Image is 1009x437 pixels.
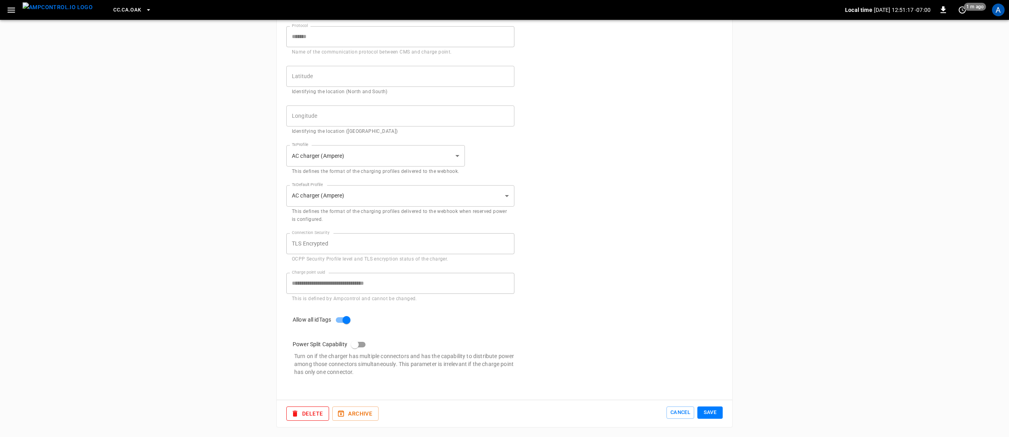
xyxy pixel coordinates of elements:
[292,88,509,96] p: Identifying the location (North and South)
[293,340,347,349] p: Power Split Capability
[292,168,459,176] p: This defines the format of the charging profiles delivered to the webhook.
[294,352,514,376] p: Turn on if the charger has multiple connectors and has the capability to distribute power among t...
[292,128,509,136] p: Identifying the location ([GEOGRAPHIC_DATA])
[23,2,93,12] img: ampcontrol.io logo
[697,406,723,419] button: Save
[845,6,872,14] p: Local time
[286,185,514,207] div: AC charger (Ampere)
[292,295,509,303] p: This is defined by Ampcontrol and cannot be changed.
[293,316,331,324] p: Allow all idTags
[292,48,509,56] p: Name of the communication protocol between CMS and charge point.
[292,23,308,29] label: Protocol
[292,255,509,263] p: OCPP Security Profile level and TLS encryption status of the charger.
[286,145,465,167] div: AC charger (Ampere)
[964,3,986,11] span: 1 m ago
[292,208,509,224] p: This defines the format of the charging profiles delivered to the webhook when reserved power is ...
[286,406,329,421] button: Delete
[292,142,308,148] label: TxProfile
[992,4,1005,16] div: profile-icon
[666,406,694,419] button: Cancel
[110,2,154,18] button: CC.CA.OAK
[292,230,329,236] label: Connection Security
[874,6,931,14] p: [DATE] 12:51:17 -07:00
[113,6,141,15] span: CC.CA.OAK
[292,269,325,276] label: Charge point uuid
[292,182,323,188] label: TxDefault Profile
[956,4,969,16] button: set refresh interval
[332,406,379,421] button: Archive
